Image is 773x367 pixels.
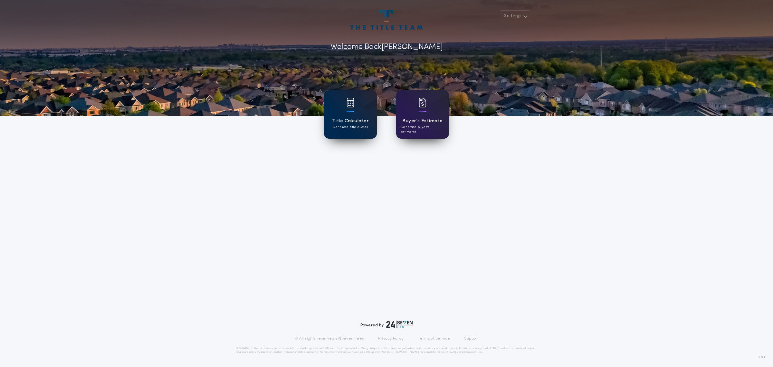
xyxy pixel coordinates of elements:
button: Settings [500,10,530,22]
p: Generate title quotes [333,125,368,130]
div: Powered by [360,321,413,328]
img: logo [386,321,413,328]
h1: Title Calculator [332,117,369,125]
p: © All rights reserved. 24|Seven Fees [294,336,364,341]
h1: Buyer's Estimate [402,117,443,125]
img: card icon [347,98,354,107]
a: Terms of Service [418,336,450,341]
a: [URL][DOMAIN_NAME] [387,351,419,353]
p: DISCLAIMER: This estimate is provided for informational purposes only. 24|Seven Fees, a product o... [236,346,537,354]
a: card iconTitle CalculatorGenerate title quotes [324,90,377,139]
span: 3.8.0 [758,354,767,360]
img: account-logo [350,10,423,30]
a: Privacy Policy [378,336,404,341]
p: Welcome Back [PERSON_NAME] [330,41,443,53]
img: card icon [419,98,426,107]
p: Generate buyer's estimates [401,125,444,134]
a: Support [464,336,479,341]
a: card iconBuyer's EstimateGenerate buyer's estimates [396,90,449,139]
